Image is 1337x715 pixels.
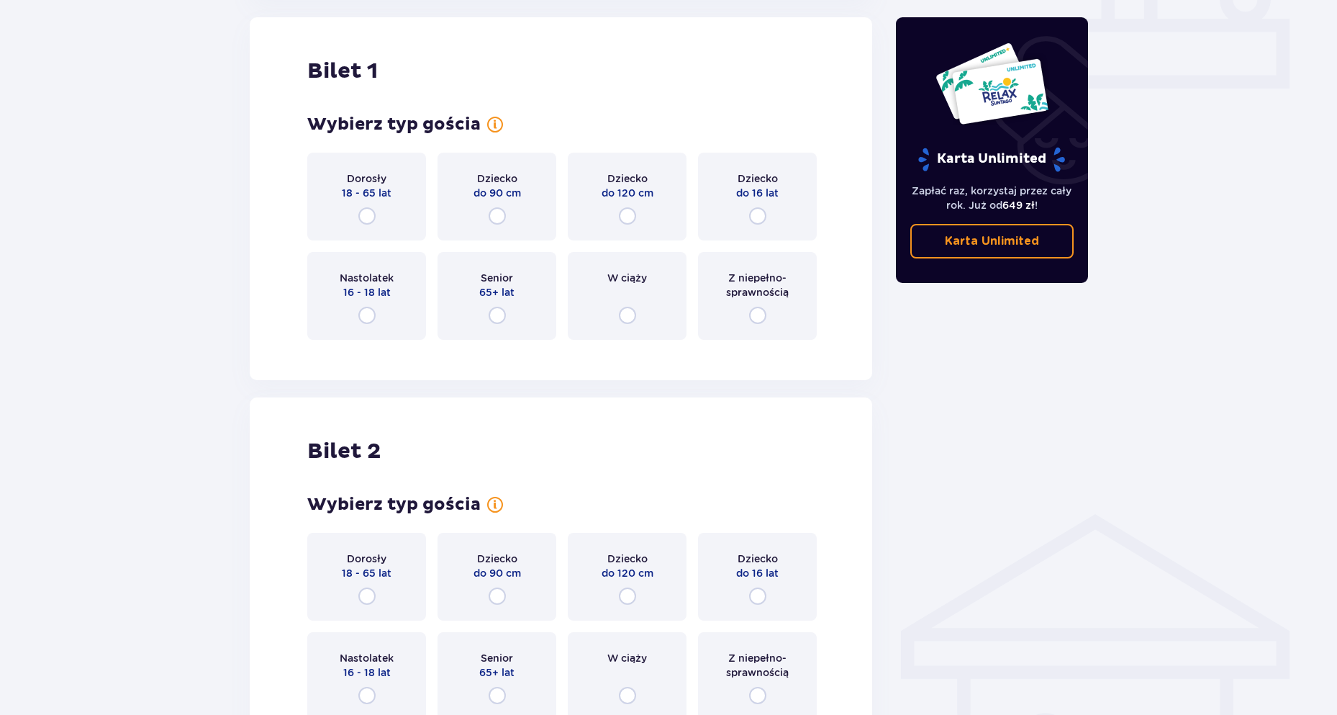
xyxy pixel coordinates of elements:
p: do 120 cm [602,186,653,200]
p: Karta Unlimited [945,233,1039,249]
p: W ciąży [607,271,647,285]
p: Karta Unlimited [917,147,1066,172]
p: Z niepełno­sprawnością [711,271,804,300]
p: 18 - 65 lat [342,566,391,580]
p: Wybierz typ gościa [307,114,481,135]
p: do 16 lat [736,566,779,580]
p: Dziecko [477,552,517,566]
p: 65+ lat [479,665,515,680]
p: Bilet 1 [307,58,378,85]
p: Zapłać raz, korzystaj przez cały rok. Już od ! [910,184,1074,212]
p: Dorosły [347,552,386,566]
p: do 90 cm [473,566,521,580]
p: Dorosły [347,171,386,186]
p: Dziecko [477,171,517,186]
span: 649 zł [1002,199,1035,211]
p: do 16 lat [736,186,779,200]
p: 18 - 65 lat [342,186,391,200]
p: Nastolatek [340,271,394,285]
p: Nastolatek [340,651,394,665]
p: 16 - 18 lat [343,665,391,680]
p: Senior [481,651,513,665]
p: Senior [481,271,513,285]
p: Dziecko [607,171,648,186]
p: Dziecko [607,552,648,566]
p: 65+ lat [479,285,515,300]
p: Bilet 2 [307,438,381,465]
p: W ciąży [607,651,647,665]
p: do 90 cm [473,186,521,200]
p: 16 - 18 lat [343,285,391,300]
p: Wybierz typ gościa [307,494,481,516]
p: Dziecko [738,552,778,566]
a: Karta Unlimited [910,224,1074,258]
p: Z niepełno­sprawnością [711,651,804,680]
p: Dziecko [738,171,778,186]
p: do 120 cm [602,566,653,580]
